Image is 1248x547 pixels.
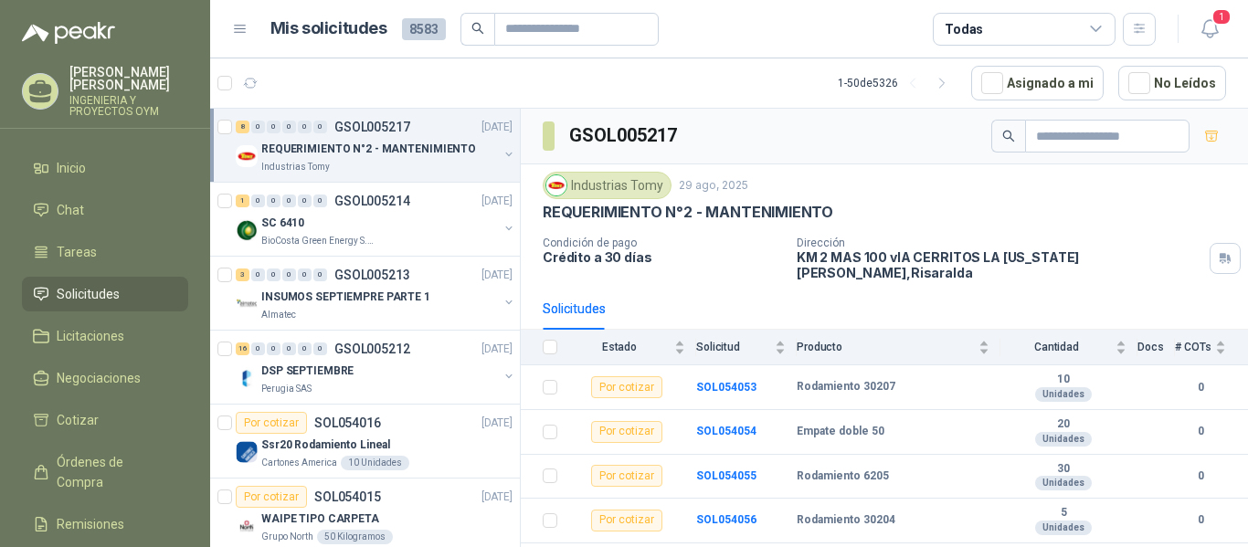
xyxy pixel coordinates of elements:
[568,341,671,353] span: Estado
[797,330,1000,365] th: Producto
[334,268,410,281] p: GSOL005213
[1035,432,1092,447] div: Unidades
[1175,330,1248,365] th: # COTs
[210,405,520,479] a: Por cotizarSOL054016[DATE] Company LogoSsr20 Rodamiento LinealCartones America10 Unidades
[261,289,430,306] p: INSUMOS SEPTIEMPRE PARTE 1
[57,326,124,346] span: Licitaciones
[236,195,249,207] div: 1
[1175,511,1226,529] b: 0
[1035,521,1092,535] div: Unidades
[57,200,84,220] span: Chat
[313,121,327,133] div: 0
[57,284,120,304] span: Solicitudes
[313,342,327,355] div: 0
[1000,373,1126,387] b: 10
[236,515,258,537] img: Company Logo
[236,121,249,133] div: 8
[543,249,782,265] p: Crédito a 30 días
[298,195,312,207] div: 0
[797,425,884,439] b: Empate doble 50
[251,121,265,133] div: 0
[1118,66,1226,100] button: No Leídos
[236,486,307,508] div: Por cotizar
[282,121,296,133] div: 0
[57,452,171,492] span: Órdenes de Compra
[314,490,381,503] p: SOL054015
[22,319,188,353] a: Licitaciones
[251,195,265,207] div: 0
[57,368,141,388] span: Negociaciones
[568,330,696,365] th: Estado
[481,341,513,358] p: [DATE]
[481,119,513,136] p: [DATE]
[945,19,983,39] div: Todas
[471,22,484,35] span: search
[797,513,895,528] b: Rodamiento 30204
[543,172,672,199] div: Industrias Tomy
[797,469,889,484] b: Rodamiento 6205
[696,469,756,482] a: SOL054055
[69,66,188,91] p: [PERSON_NAME] [PERSON_NAME]
[236,367,258,389] img: Company Logo
[236,268,249,281] div: 3
[267,195,280,207] div: 0
[69,95,188,117] p: INGENIERIA Y PROYECTOS OYM
[546,175,566,195] img: Company Logo
[236,264,516,322] a: 3 0 0 0 0 0 GSOL005213[DATE] Company LogoINSUMOS SEPTIEMPRE PARTE 1Almatec
[696,513,756,526] a: SOL054056
[1000,341,1112,353] span: Cantidad
[236,219,258,241] img: Company Logo
[251,342,265,355] div: 0
[591,376,662,398] div: Por cotizar
[481,193,513,210] p: [DATE]
[1211,8,1232,26] span: 1
[971,66,1104,100] button: Asignado a mi
[270,16,387,42] h1: Mis solicitudes
[261,510,379,528] p: WAIPE TIPO CARPETA
[282,342,296,355] div: 0
[679,177,748,195] p: 29 ago, 2025
[1000,417,1126,432] b: 20
[569,121,680,150] h3: GSOL005217
[298,121,312,133] div: 0
[261,215,304,232] p: SC 6410
[1000,462,1126,477] b: 30
[481,489,513,506] p: [DATE]
[22,193,188,227] a: Chat
[1175,379,1226,396] b: 0
[236,116,516,174] a: 8 0 0 0 0 0 GSOL005217[DATE] Company LogoREQUERIMIENTO N°2 - MANTENIMIENTOIndustrias Tomy
[251,268,265,281] div: 0
[341,456,409,470] div: 10 Unidades
[1175,341,1211,353] span: # COTs
[314,416,381,429] p: SOL054016
[282,195,296,207] div: 0
[236,441,258,463] img: Company Logo
[334,342,410,355] p: GSOL005212
[1035,387,1092,402] div: Unidades
[543,237,782,249] p: Condición de pago
[22,22,115,44] img: Logo peakr
[236,412,307,434] div: Por cotizar
[22,151,188,185] a: Inicio
[481,267,513,284] p: [DATE]
[236,145,258,167] img: Company Logo
[797,237,1202,249] p: Dirección
[797,249,1202,280] p: KM 2 MAS 100 vIA CERRITOS LA [US_STATE] [PERSON_NAME] , Risaralda
[261,456,337,470] p: Cartones America
[1137,330,1175,365] th: Docs
[261,530,313,544] p: Grupo North
[1002,130,1015,142] span: search
[543,299,606,319] div: Solicitudes
[313,268,327,281] div: 0
[261,363,354,380] p: DSP SEPTIEMBRE
[1193,13,1226,46] button: 1
[22,403,188,437] a: Cotizar
[57,242,97,262] span: Tareas
[236,190,516,248] a: 1 0 0 0 0 0 GSOL005214[DATE] Company LogoSC 6410BioCosta Green Energy S.A.S
[1035,476,1092,490] div: Unidades
[591,465,662,487] div: Por cotizar
[261,308,296,322] p: Almatec
[838,68,957,98] div: 1 - 50 de 5326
